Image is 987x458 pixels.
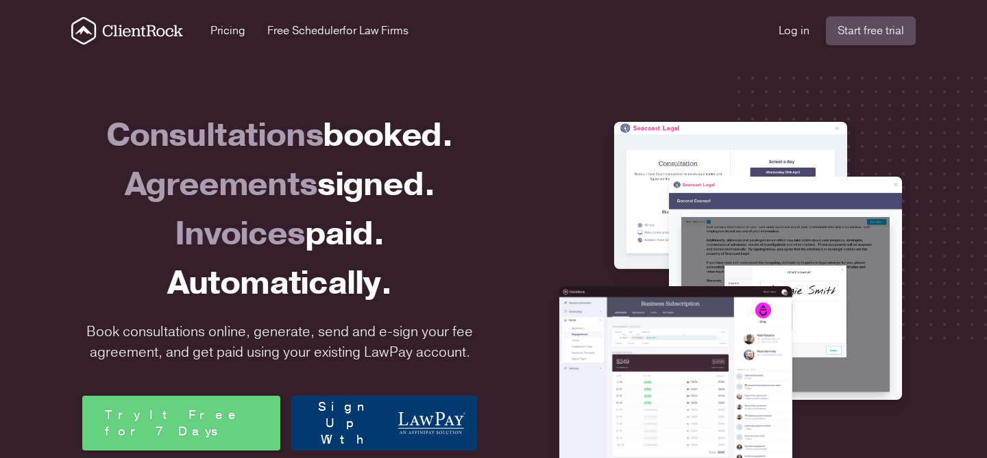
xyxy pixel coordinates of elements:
[55,16,932,45] nav: Global
[82,209,477,259] div: Invoices
[71,17,183,44] svg: ClientRock Logo
[82,160,477,209] div: Agreements
[210,23,245,39] a: Pricing
[82,259,477,308] div: Automatically.
[305,212,385,256] span: paid.
[317,162,435,207] span: signed.
[826,16,916,45] a: Start free trial
[82,396,280,450] a: Try It Free for 7 Days
[669,177,902,400] img: Draft your fee agreement in seconds.
[779,23,809,39] a: Log in
[77,322,483,363] p: Book consultations online, generate, send and e-sign your fee agreement, and get paid using your ...
[267,23,409,39] a: Free Schedulerfor Law Firms
[343,23,409,38] span: for Law Firms
[323,113,453,157] span: booked.
[291,396,477,450] a: Sign Up With
[614,122,847,269] img: Draft your fee agreement in seconds.
[82,111,477,160] div: Consultations
[71,17,183,44] a: Go to the homepage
